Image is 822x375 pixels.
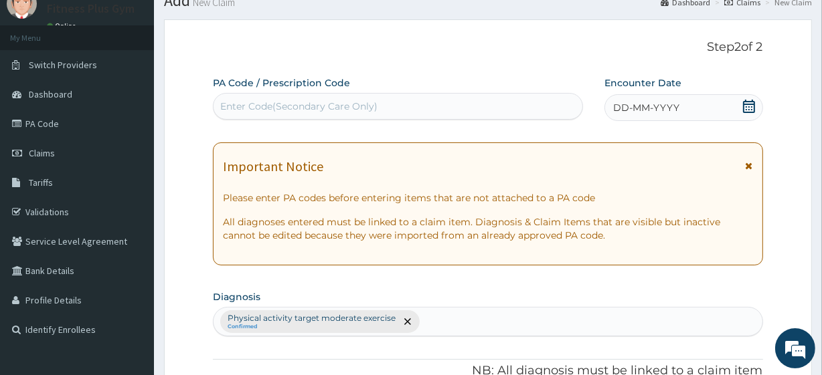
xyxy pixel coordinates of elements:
a: Online [47,21,79,31]
label: Encounter Date [604,76,681,90]
h1: Important Notice [223,159,323,174]
div: Chat with us now [70,75,225,92]
div: Enter Code(Secondary Care Only) [220,100,378,113]
span: Switch Providers [29,59,97,71]
span: We're online! [78,106,185,241]
p: Please enter PA codes before entering items that are not attached to a PA code [223,191,752,205]
span: Dashboard [29,88,72,100]
div: Minimize live chat window [220,7,252,39]
textarea: Type your message and hit 'Enter' [7,241,255,287]
span: DD-MM-YYYY [613,101,679,114]
span: Claims [29,147,55,159]
label: Diagnosis [213,290,260,303]
p: Fitness Plus Gym [47,3,135,15]
span: Tariffs [29,176,53,189]
p: Step 2 of 2 [213,40,762,55]
p: All diagnoses entered must be linked to a claim item. Diagnosis & Claim Items that are visible bu... [223,215,752,242]
img: d_794563401_company_1708531726252_794563401 [25,67,54,100]
label: PA Code / Prescription Code [213,76,350,90]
